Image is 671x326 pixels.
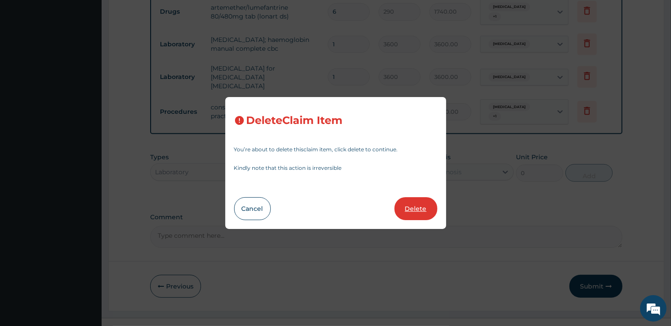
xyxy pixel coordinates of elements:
[145,4,166,26] div: Minimize live chat window
[234,165,437,171] p: Kindly note that this action is irreversible
[16,44,36,66] img: d_794563401_company_1708531726252_794563401
[234,197,271,220] button: Cancel
[51,103,122,192] span: We're online!
[46,49,148,61] div: Chat with us now
[4,225,168,256] textarea: Type your message and hit 'Enter'
[394,197,437,220] button: Delete
[234,147,437,152] p: You’re about to delete this claim item , click delete to continue.
[246,115,343,127] h3: Delete Claim Item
